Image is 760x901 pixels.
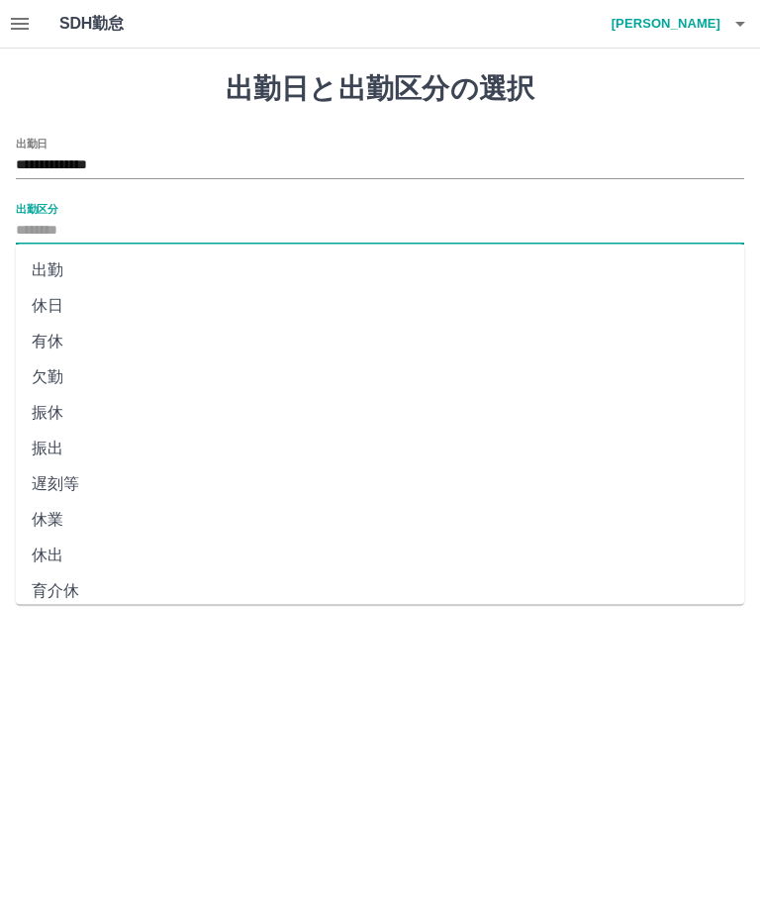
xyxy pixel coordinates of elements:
li: 出勤 [16,252,744,288]
li: 欠勤 [16,359,744,395]
li: 遅刻等 [16,466,744,502]
li: 休日 [16,288,744,324]
label: 出勤区分 [16,201,57,216]
li: 振出 [16,431,744,466]
h1: 出勤日と出勤区分の選択 [16,72,744,106]
li: 休出 [16,538,744,573]
label: 出勤日 [16,136,47,150]
li: 休業 [16,502,744,538]
li: 有休 [16,324,744,359]
li: 振休 [16,395,744,431]
li: 育介休 [16,573,744,609]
